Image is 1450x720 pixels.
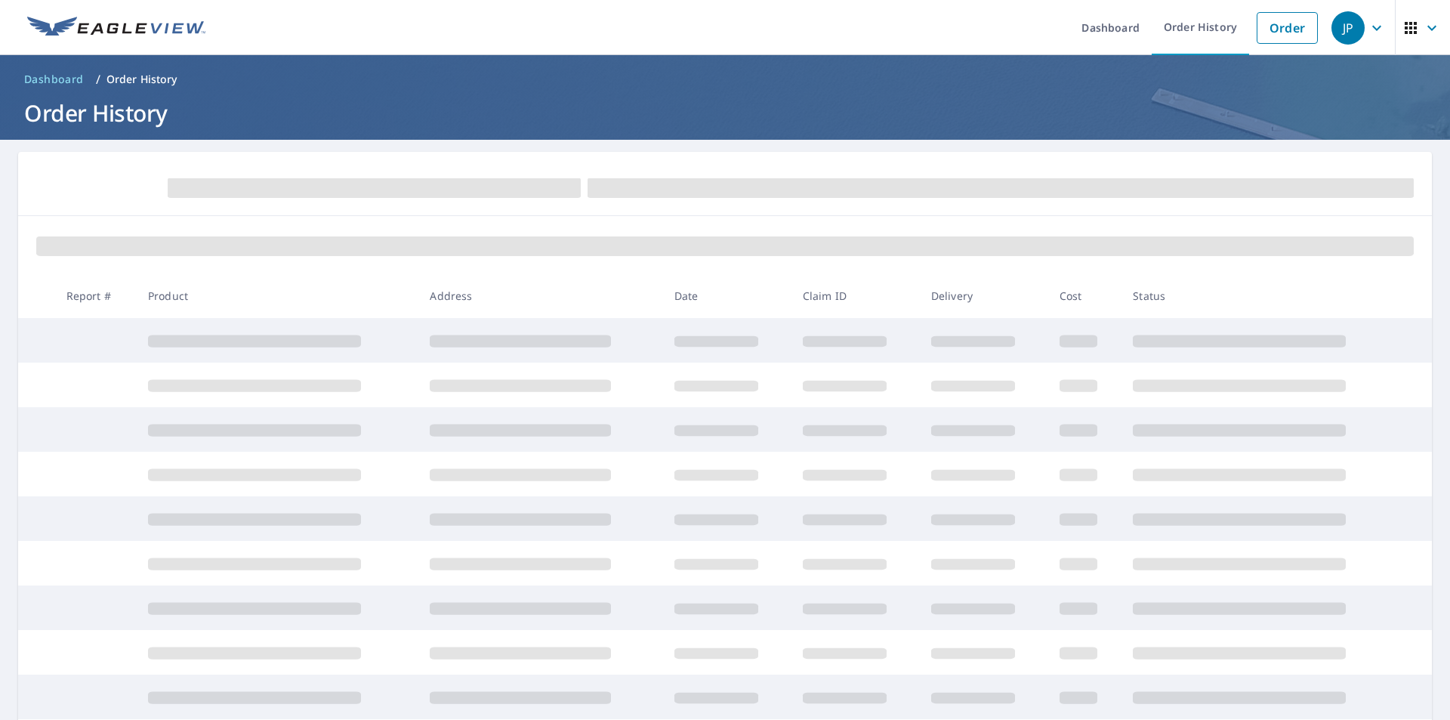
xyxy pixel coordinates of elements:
[18,67,90,91] a: Dashboard
[791,273,919,318] th: Claim ID
[662,273,791,318] th: Date
[1331,11,1365,45] div: JP
[1121,273,1403,318] th: Status
[919,273,1047,318] th: Delivery
[1047,273,1121,318] th: Cost
[18,97,1432,128] h1: Order History
[18,67,1432,91] nav: breadcrumb
[54,273,136,318] th: Report #
[136,273,418,318] th: Product
[27,17,205,39] img: EV Logo
[96,70,100,88] li: /
[106,72,177,87] p: Order History
[24,72,84,87] span: Dashboard
[418,273,662,318] th: Address
[1257,12,1318,44] a: Order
